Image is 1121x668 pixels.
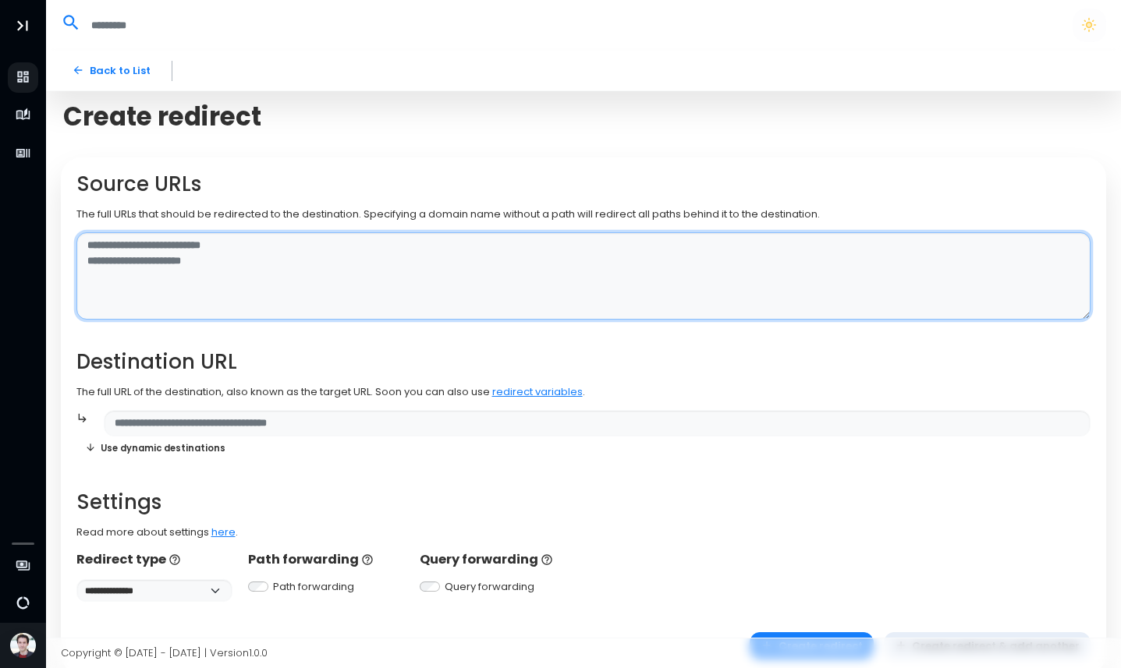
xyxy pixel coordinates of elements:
[63,101,261,132] span: Create redirect
[61,645,268,660] span: Copyright © [DATE] - [DATE] | Version 1.0.0
[76,525,1091,540] p: Read more about settings .
[445,579,534,595] label: Query forwarding
[492,384,583,399] a: redirect variables
[76,350,1091,374] h2: Destination URL
[884,632,1091,659] button: Create redirect & add another
[750,632,874,659] button: Create redirect
[76,490,1091,514] h2: Settings
[76,384,1091,400] p: The full URL of the destination, also known as the target URL. Soon you can also use .
[76,436,235,459] button: Use dynamic destinations
[273,579,354,595] label: Path forwarding
[76,207,1091,222] p: The full URLs that should be redirected to the destination. Specifying a domain name without a pa...
[420,550,576,569] p: Query forwarding
[10,633,36,659] img: Avatar
[8,11,37,41] button: Toggle Aside
[248,550,405,569] p: Path forwarding
[61,57,161,84] a: Back to List
[211,525,236,539] a: here
[76,550,233,569] p: Redirect type
[76,172,1091,196] h2: Source URLs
